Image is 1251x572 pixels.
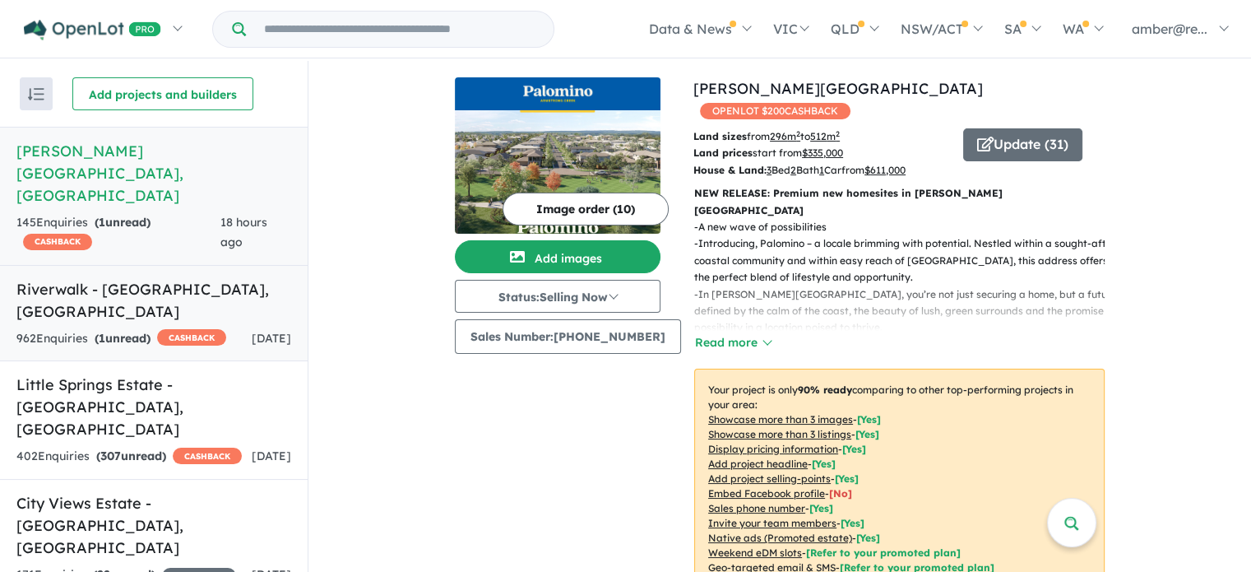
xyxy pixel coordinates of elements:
[708,472,831,485] u: Add project selling-points
[99,331,105,346] span: 1
[503,193,669,226] button: Image order (10)
[693,128,951,145] p: from
[16,140,291,207] h5: [PERSON_NAME][GEOGRAPHIC_DATA] , [GEOGRAPHIC_DATA]
[23,234,92,250] span: CASHBACK
[99,215,105,230] span: 1
[455,240,660,273] button: Add images
[461,84,654,104] img: Palomino - Armstrong Creek Logo
[16,492,291,559] h5: City Views Estate - [GEOGRAPHIC_DATA] , [GEOGRAPHIC_DATA]
[455,110,660,234] img: Palomino - Armstrong Creek
[708,443,838,455] u: Display pricing information
[708,532,852,544] u: Native ads (Promoted estate)
[16,329,226,349] div: 962 Enquir ies
[28,88,44,100] img: sort.svg
[694,333,771,352] button: Read more
[694,286,1118,337] p: - In [PERSON_NAME][GEOGRAPHIC_DATA], you’re not just securing a home, but a future defined by the...
[694,219,1118,235] p: - A new wave of possibilities
[252,449,291,463] span: [DATE]
[96,449,166,463] strong: ( unread)
[693,130,747,142] b: Land sizes
[16,374,291,440] h5: Little Springs Estate - [GEOGRAPHIC_DATA] , [GEOGRAPHIC_DATA]
[841,517,864,529] span: [ Yes ]
[455,77,660,234] a: Palomino - Armstrong Creek LogoPalomino - Armstrong Creek
[800,130,840,142] span: to
[1132,21,1207,37] span: amber@re...
[693,146,753,159] b: Land prices
[16,213,220,253] div: 145 Enquir ies
[708,428,851,440] u: Showcase more than 3 listings
[836,129,840,138] sup: 2
[767,164,771,176] u: 3
[855,428,879,440] span: [ Yes ]
[708,487,825,500] u: Embed Facebook profile
[694,235,1118,286] p: - Introducing, Palomino – a locale brimming with potential. Nestled within a sought-after coastal...
[455,319,681,354] button: Sales Number:[PHONE_NUMBER]
[857,413,881,426] span: [ Yes ]
[708,517,836,529] u: Invite your team members
[72,77,253,110] button: Add projects and builders
[963,128,1082,161] button: Update (31)
[100,449,121,463] span: 307
[700,103,850,119] span: OPENLOT $ 200 CASHBACK
[95,331,151,346] strong: ( unread)
[693,79,983,98] a: [PERSON_NAME][GEOGRAPHIC_DATA]
[812,458,836,470] span: [ Yes ]
[708,502,805,514] u: Sales phone number
[770,130,800,142] u: 296 m
[708,546,802,559] u: Weekend eDM slots
[24,20,161,40] img: Openlot PRO Logo White
[249,12,550,47] input: Try estate name, suburb, builder or developer
[252,331,291,346] span: [DATE]
[173,448,242,464] span: CASHBACK
[95,215,151,230] strong: ( unread)
[693,162,951,179] p: Bed Bath Car from
[455,280,660,313] button: Status:Selling Now
[16,278,291,323] h5: Riverwalk - [GEOGRAPHIC_DATA] , [GEOGRAPHIC_DATA]
[842,443,866,455] span: [ Yes ]
[835,472,859,485] span: [ Yes ]
[810,130,840,142] u: 512 m
[220,215,267,249] span: 18 hours ago
[802,146,843,159] u: $ 335,000
[694,185,1105,219] p: NEW RELEASE: Premium new homesites in [PERSON_NAME][GEOGRAPHIC_DATA]
[829,487,852,500] span: [ No ]
[157,329,226,346] span: CASHBACK
[864,164,906,176] u: $ 611,000
[16,447,242,467] div: 402 Enquir ies
[796,129,800,138] sup: 2
[819,164,824,176] u: 1
[790,164,796,176] u: 2
[798,384,852,396] b: 90 % ready
[809,502,833,514] span: [ Yes ]
[708,413,853,426] u: Showcase more than 3 images
[806,546,961,559] span: [Refer to your promoted plan]
[708,458,808,470] u: Add project headline
[856,532,880,544] span: [Yes]
[693,164,767,176] b: House & Land:
[693,145,951,161] p: start from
